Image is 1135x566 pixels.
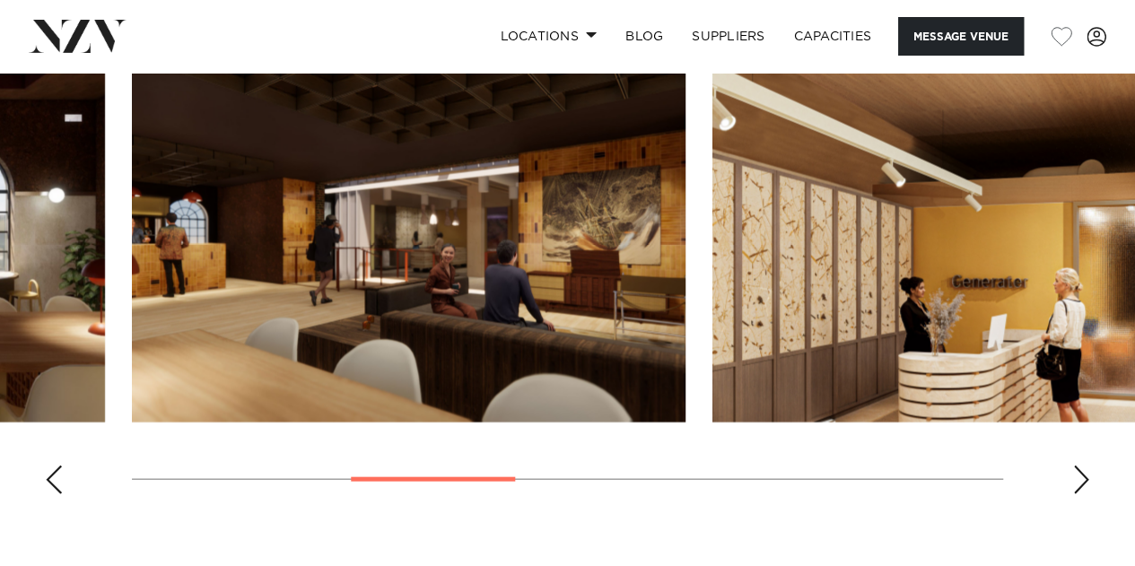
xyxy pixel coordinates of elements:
[29,20,127,52] img: nzv-logo.png
[485,17,611,56] a: Locations
[611,17,677,56] a: BLOG
[898,17,1024,56] button: Message Venue
[780,17,886,56] a: Capacities
[132,16,685,422] swiper-slide: 3 / 8
[677,17,779,56] a: SUPPLIERS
